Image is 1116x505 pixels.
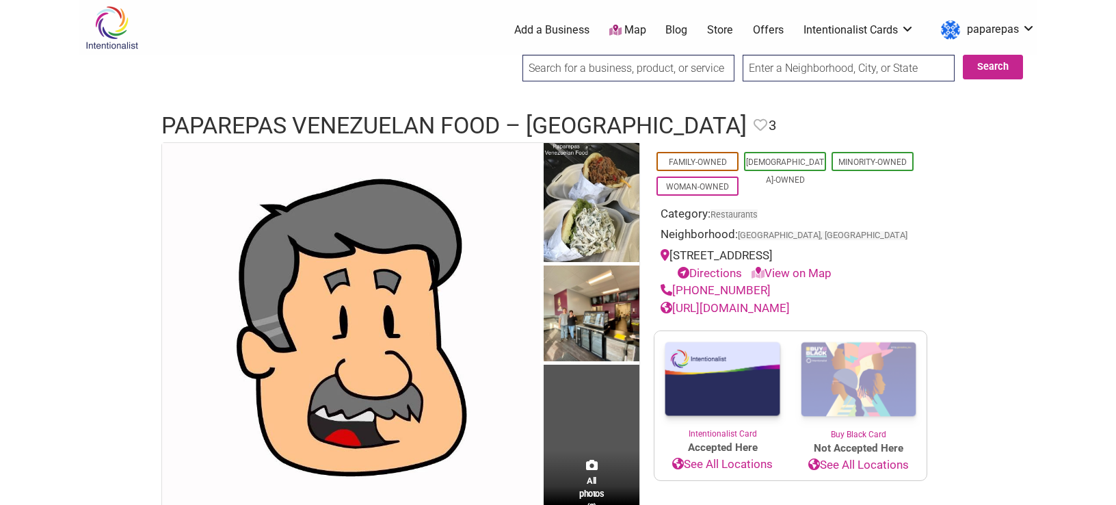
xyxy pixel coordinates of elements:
a: Add a Business [514,23,589,38]
a: Blog [665,23,687,38]
button: Search [963,55,1023,79]
span: 3 [769,115,776,136]
div: Category: [661,205,920,226]
span: Accepted Here [654,440,790,456]
a: Woman-Owned [666,182,729,192]
a: Directions [678,266,742,280]
img: Intentionalist Card [654,331,790,428]
a: Family-Owned [669,157,727,167]
a: Restaurants [710,209,758,220]
a: Map [609,23,646,38]
a: Intentionalist Cards [803,23,914,38]
input: Search for a business, product, or service [522,55,734,81]
a: Minority-Owned [838,157,907,167]
span: [GEOGRAPHIC_DATA], [GEOGRAPHIC_DATA] [738,231,907,240]
a: Store [707,23,733,38]
a: Offers [753,23,784,38]
img: Buy Black Card [790,331,927,428]
a: See All Locations [790,456,927,474]
a: [PHONE_NUMBER] [661,283,771,297]
h1: Paparepas Venezuelan Food – [GEOGRAPHIC_DATA] [161,109,747,142]
a: See All Locations [654,456,790,474]
div: Neighborhood: [661,226,920,247]
a: View on Map [752,266,832,280]
i: Favorite [754,118,767,132]
a: Buy Black Card [790,331,927,441]
a: [URL][DOMAIN_NAME] [661,301,790,315]
a: paparepas [934,18,1035,42]
a: Intentionalist Card [654,331,790,440]
span: Not Accepted Here [790,441,927,456]
div: [STREET_ADDRESS] [661,247,920,282]
input: Enter a Neighborhood, City, or State [743,55,955,81]
img: Intentionalist [79,5,144,50]
a: [DEMOGRAPHIC_DATA]-Owned [746,157,824,185]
